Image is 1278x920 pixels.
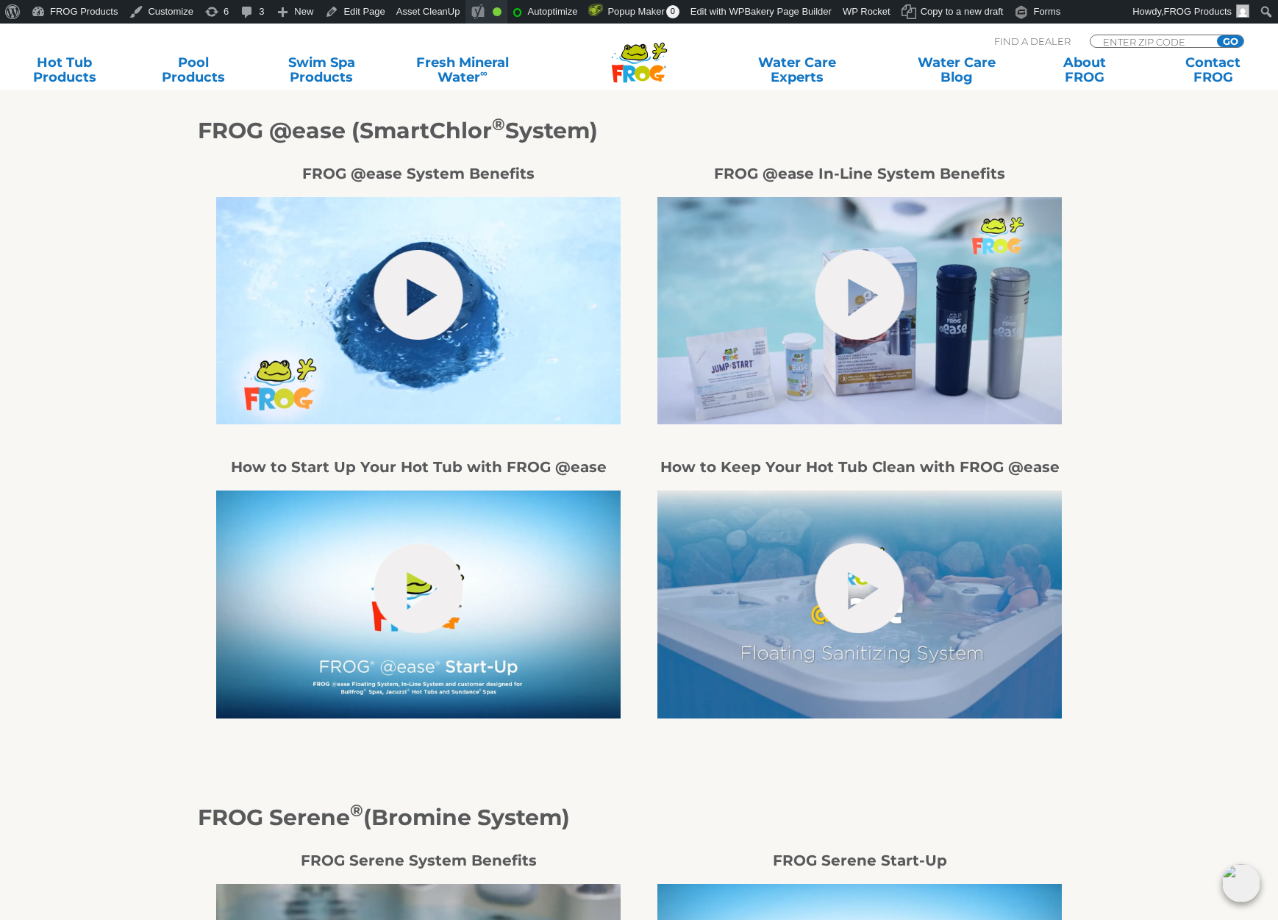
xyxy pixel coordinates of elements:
sup: ∞ [480,67,488,79]
strong: How to Keep Your Hot Tub Clean with FROG @ease [660,458,1060,476]
p: Find A Dealer [994,35,1071,48]
strong: How to Start Up Your Hot Tub with FROG @ease [231,458,607,476]
a: Hot TubProducts [15,55,115,85]
input: Zip Code Form [1102,35,1201,48]
strong: FROG @ease System Benefits [302,165,535,182]
a: Swim SpaProducts [271,55,371,85]
a: Fresh MineralWater∞ [400,55,525,85]
a: ContactFROG [1163,55,1263,85]
span: 0 [666,5,679,18]
a: Water CareExperts [715,55,878,85]
strong: FROG Serene System Benefits [301,852,537,869]
img: openIcon [1222,864,1260,902]
a: Water CareBlog [907,55,1007,85]
div: Good [493,7,501,16]
strong: FROG Serene Start-Up [773,852,947,869]
sup: ® [350,800,363,821]
strong: FROG Serene (Bromine System) [198,804,570,831]
strong: FROG @ease (SmartChlor System) [198,117,598,144]
a: AboutFROG [1035,55,1135,85]
input: GO [1217,35,1243,47]
a: PoolProducts [143,55,243,85]
sup: ® [492,114,505,135]
span: FROG Products [1164,6,1232,17]
strong: FROG @ease In-Line System Benefits [714,165,1005,182]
